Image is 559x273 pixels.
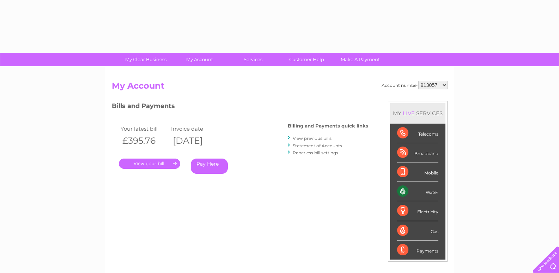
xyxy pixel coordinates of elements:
a: My Account [170,53,229,66]
a: My Clear Business [117,53,175,66]
th: [DATE] [169,133,220,148]
th: £395.76 [119,133,170,148]
a: Services [224,53,282,66]
div: Electricity [397,201,438,221]
a: Statement of Accounts [293,143,342,148]
div: LIVE [401,110,416,117]
h2: My Account [112,81,448,94]
a: Pay Here [191,159,228,174]
td: Your latest bill [119,124,170,133]
div: Telecoms [397,124,438,143]
div: Broadband [397,143,438,162]
a: Customer Help [278,53,336,66]
a: Paperless bill settings [293,150,338,155]
a: Make A Payment [331,53,389,66]
td: Invoice date [169,124,220,133]
div: Mobile [397,162,438,182]
a: . [119,159,180,169]
div: Gas [397,221,438,241]
div: Water [397,182,438,201]
a: View previous bills [293,136,332,141]
h4: Billing and Payments quick links [288,123,368,129]
div: Account number [382,81,448,89]
div: Payments [397,241,438,260]
div: MY SERVICES [390,103,445,123]
h3: Bills and Payments [112,101,368,113]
